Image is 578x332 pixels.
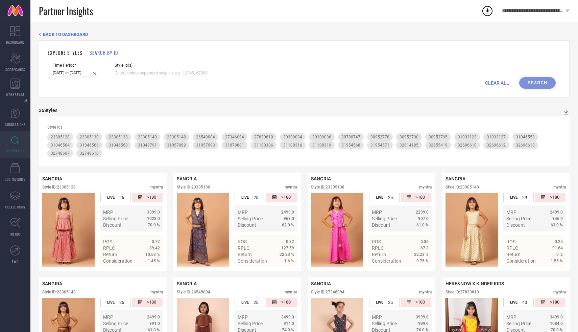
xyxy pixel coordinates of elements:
span: 0.32 [286,239,294,244]
span: 0.72 [152,239,160,244]
span: RPLC [238,245,249,251]
span: Selling Price [103,216,128,221]
div: Number of days since the style was first listed on the platform [132,193,163,202]
div: Number of days since the style was first listed on the platform [132,298,163,307]
span: 1.6 % [284,259,294,263]
span: ROS [372,239,381,244]
span: DASHBOARD [6,40,24,45]
img: Style preview image [177,193,229,267]
h1: EXPLORE STYLES [48,49,82,56]
div: Style ID: 26549004 [177,290,210,294]
span: Return [238,252,252,257]
a: Details [272,270,294,276]
span: 31048791 [138,143,157,148]
span: 61.0 % [416,223,429,227]
span: Style Id(s) [115,63,213,68]
div: 36 Styles [39,108,57,113]
span: SANGRIA [311,281,331,286]
span: 0.25 [555,239,563,244]
div: Style ID: 27830810 [445,290,479,294]
span: 32696612 [487,143,506,148]
img: Style preview image [445,193,498,267]
div: Number of days the style has been live on the platform [369,193,400,202]
div: Number of days the style has been live on the platform [100,298,131,307]
div: Number of days since the style was first listed on the platform [401,298,431,307]
span: MRP [238,209,248,215]
span: LIVE [376,195,383,200]
span: Selling Price [238,321,263,326]
span: MRP [238,314,248,320]
span: Return [372,252,386,257]
span: SANGRIA [177,281,197,286]
span: 27830810 [254,135,273,139]
span: 31033123 [458,135,477,139]
span: 40 [522,300,527,305]
span: Consideration [372,258,401,264]
span: 29 [522,195,527,200]
span: 3999.0 [416,315,429,319]
span: >180 [550,195,559,200]
span: LIVE [510,195,517,200]
span: 127.59 [281,246,294,250]
div: Number of days the style has been live on the platform [100,193,131,202]
div: myntra [419,185,432,190]
span: WORKSPACE [6,92,25,97]
div: Style ID: 23305140 [445,185,479,190]
div: Style ID: 23305130 [177,185,210,190]
span: 62.0 % [282,223,294,227]
div: myntra [553,185,566,190]
span: 3399.0 [147,210,160,215]
span: Details [279,270,294,276]
img: Style preview image [311,193,363,267]
div: Style ID: 23305148 [42,290,76,294]
span: BACK TO DASHBOARD [43,32,88,37]
span: SANGRIA [42,281,62,286]
span: SANGRIA [445,176,465,181]
span: ROS [506,239,515,244]
span: Discount [103,222,122,228]
span: 91.64 [552,246,563,250]
span: LIVE [376,300,383,305]
span: SANGRIA [42,176,62,181]
span: 27346094 [225,135,244,139]
span: 0 % [556,252,563,257]
span: CLEAR ALL [485,80,509,86]
div: Number of days since the style was first listed on the platform [266,298,297,307]
span: MRP [103,209,113,215]
div: Number of days since the style was first listed on the platform [535,298,565,307]
a: Details [138,270,160,276]
span: 31046553 [516,135,535,139]
a: Details [407,270,429,276]
span: Selling Price [238,216,263,221]
span: 991.0 [149,321,160,326]
div: Number of days the style has been live on the platform [235,193,265,202]
div: Number of days since the style was first listed on the platform [266,193,297,202]
span: 31046564 [51,143,70,148]
span: Selling Price [506,321,531,326]
span: 23305148 [167,135,186,139]
span: MRP [506,314,516,320]
span: >180 [147,195,156,200]
span: 1.55 % [551,259,563,263]
span: Time Period* [53,63,99,68]
span: SANGRIA [311,176,331,181]
span: SCORECARDS [5,67,25,72]
span: 2299.0 [416,210,429,215]
span: Details [145,270,160,276]
span: 31100306 [254,143,273,148]
div: myntra [150,290,163,294]
span: 914.0 [284,321,294,326]
div: Style ID: 23305128 [42,185,76,190]
span: >180 [550,300,559,305]
span: 31057093 [196,143,215,148]
div: Number of days the style has been live on the platform [235,298,265,307]
span: 969.0 [284,216,294,221]
span: 0.36 [420,239,429,244]
a: Details [541,270,563,276]
span: 32696610 [458,143,477,148]
span: 2499.0 [147,315,160,319]
span: SUGGESTIONS [5,122,26,127]
div: Back TO Dashboard [39,32,570,37]
img: Style preview image [42,193,95,267]
span: LIVE [241,195,249,200]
